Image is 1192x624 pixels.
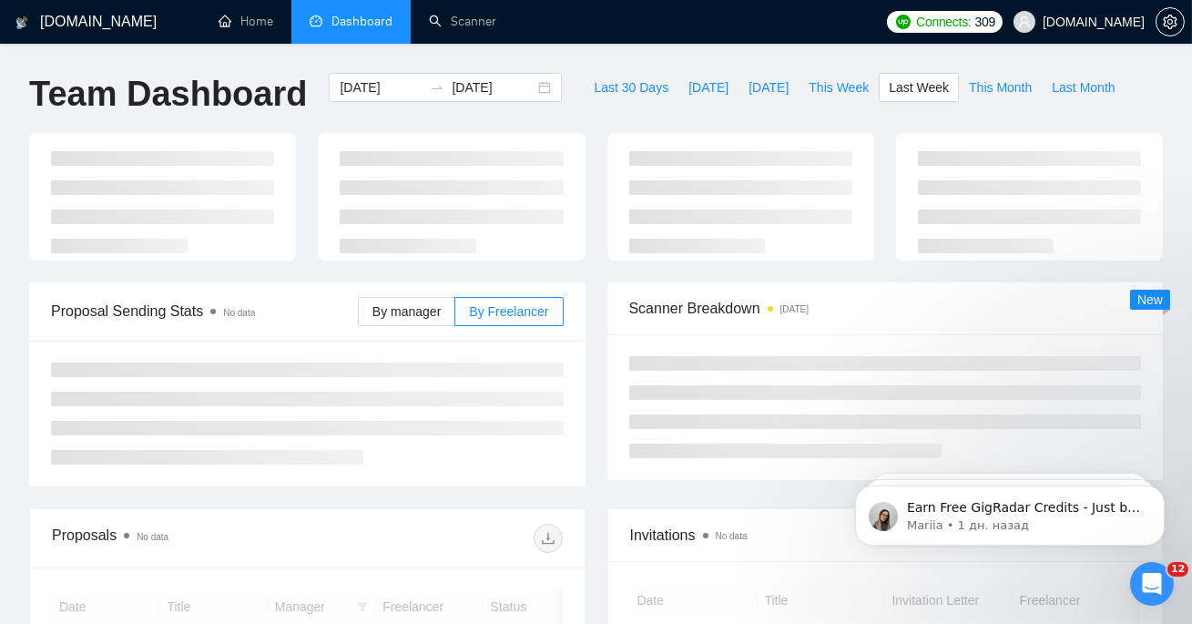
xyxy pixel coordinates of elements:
[584,73,678,102] button: Last 30 Days
[1156,7,1185,36] button: setting
[896,15,911,29] img: upwork-logo.png
[1018,15,1031,28] span: user
[372,304,441,319] span: By manager
[828,447,1192,575] iframe: Intercom notifications сообщение
[799,73,879,102] button: This Week
[310,15,322,27] span: dashboard
[452,77,535,97] input: End date
[1042,73,1125,102] button: Last Month
[1156,15,1185,29] a: setting
[331,14,392,29] span: Dashboard
[688,77,728,97] span: [DATE]
[430,80,444,95] span: swap-right
[429,14,496,29] a: searchScanner
[1167,562,1188,577] span: 12
[739,73,799,102] button: [DATE]
[219,14,273,29] a: homeHome
[52,524,307,553] div: Proposals
[15,8,28,37] img: logo
[340,77,423,97] input: Start date
[809,77,869,97] span: This Week
[630,524,1141,547] span: Invitations
[469,304,548,319] span: By Freelancer
[137,532,168,542] span: No data
[716,531,748,541] span: No data
[969,77,1032,97] span: This Month
[678,73,739,102] button: [DATE]
[749,77,789,97] span: [DATE]
[29,73,307,116] h1: Team Dashboard
[223,308,255,318] span: No data
[780,304,809,314] time: [DATE]
[916,12,971,32] span: Connects:
[1156,15,1184,29] span: setting
[879,73,959,102] button: Last Week
[1137,292,1163,307] span: New
[430,80,444,95] span: to
[51,300,358,322] span: Proposal Sending Stats
[629,297,1142,320] span: Scanner Breakdown
[975,12,995,32] span: 309
[1052,77,1115,97] span: Last Month
[1130,562,1174,606] iframe: Intercom live chat
[889,77,949,97] span: Last Week
[594,77,668,97] span: Last 30 Days
[959,73,1042,102] button: This Month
